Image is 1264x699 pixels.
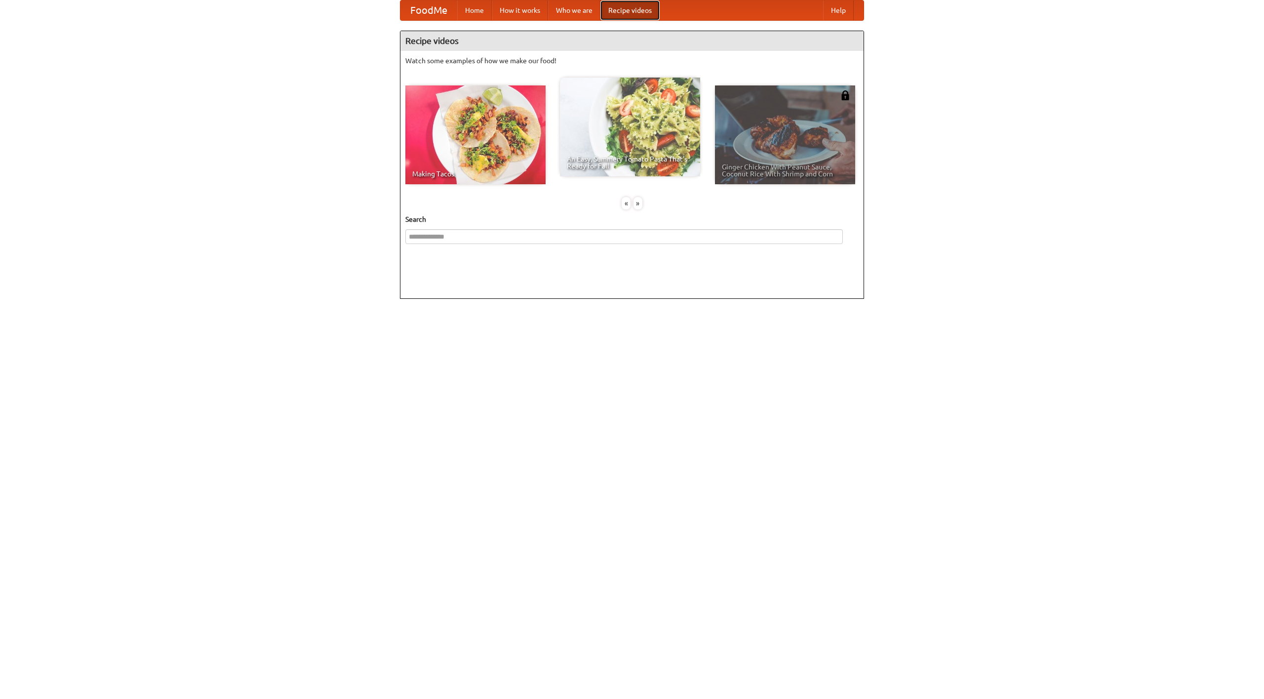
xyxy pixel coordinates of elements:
a: Help [823,0,854,20]
div: « [622,197,631,209]
a: An Easy, Summery Tomato Pasta That's Ready for Fall [560,78,700,176]
div: » [633,197,642,209]
a: Who we are [548,0,600,20]
img: 483408.png [840,90,850,100]
p: Watch some examples of how we make our food! [405,56,859,66]
h5: Search [405,214,859,224]
a: Home [457,0,492,20]
span: An Easy, Summery Tomato Pasta That's Ready for Fall [567,156,693,169]
a: How it works [492,0,548,20]
span: Making Tacos [412,170,539,177]
a: FoodMe [400,0,457,20]
a: Recipe videos [600,0,660,20]
h4: Recipe videos [400,31,864,51]
a: Making Tacos [405,85,546,184]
